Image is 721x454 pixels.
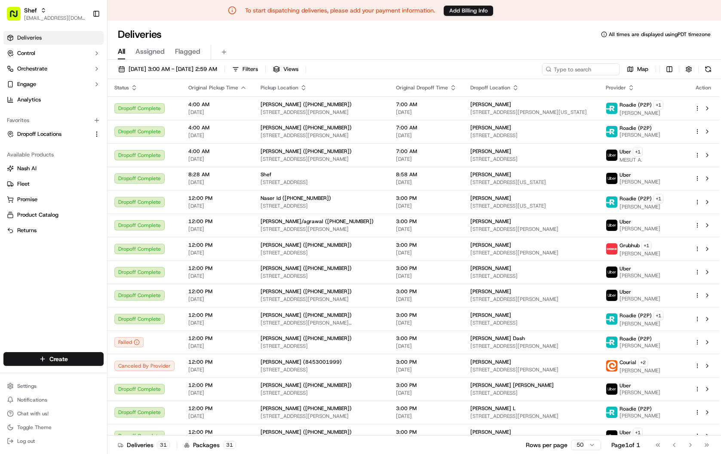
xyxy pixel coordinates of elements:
[623,63,652,75] button: Map
[633,147,643,156] button: +1
[606,150,617,161] img: uber-new-logo.jpeg
[188,413,247,420] span: [DATE]
[261,195,331,202] span: Naser Id ([PHONE_NUMBER])
[261,132,382,139] span: [STREET_ADDRESS][PERSON_NAME]
[396,156,457,163] span: [DATE]
[606,243,617,255] img: 5e692f75ce7d37001a5d71f1
[261,109,382,116] span: [STREET_ADDRESS][PERSON_NAME]
[283,65,298,73] span: Views
[396,405,457,412] span: 3:00 PM
[606,337,617,348] img: roadie-logo-v2.jpg
[188,226,247,233] span: [DATE]
[396,429,457,436] span: 3:00 PM
[470,226,592,233] span: [STREET_ADDRESS][PERSON_NAME]
[188,179,247,186] span: [DATE]
[396,390,457,396] span: [DATE]
[188,359,247,365] span: 12:00 PM
[3,208,104,222] button: Product Catalog
[7,211,100,219] a: Product Catalog
[261,265,352,272] span: [PERSON_NAME] ([PHONE_NUMBER])
[470,343,592,350] span: [STREET_ADDRESS][PERSON_NAME]
[188,195,247,202] span: 12:00 PM
[396,195,457,202] span: 3:00 PM
[606,290,617,301] img: uber-new-logo.jpeg
[261,429,352,436] span: [PERSON_NAME] ([PHONE_NUMBER])
[396,335,457,342] span: 3:00 PM
[396,296,457,303] span: [DATE]
[114,84,129,91] span: Status
[118,441,170,449] div: Deliveries
[396,265,457,272] span: 3:00 PM
[17,227,37,234] span: Returns
[470,382,554,389] span: [PERSON_NAME] [PERSON_NAME]
[396,84,448,91] span: Original Dropoff Time
[188,249,247,256] span: [DATE]
[118,28,162,41] h1: Deliveries
[396,273,457,279] span: [DATE]
[3,162,104,175] button: Nash AI
[606,267,617,278] img: uber-new-logo.jpeg
[470,273,592,279] span: [STREET_ADDRESS]
[188,312,247,319] span: 12:00 PM
[188,109,247,116] span: [DATE]
[654,194,663,203] button: +1
[620,288,631,295] span: Uber
[396,202,457,209] span: [DATE]
[3,352,104,366] button: Create
[620,178,660,185] span: [PERSON_NAME]
[620,405,652,412] span: Roadie (P2P)
[470,366,592,373] span: [STREET_ADDRESS][PERSON_NAME]
[188,405,247,412] span: 12:00 PM
[396,249,457,256] span: [DATE]
[620,148,631,155] span: Uber
[470,218,511,225] span: [PERSON_NAME]
[606,126,617,137] img: roadie-logo-v2.jpg
[188,382,247,389] span: 12:00 PM
[188,101,247,108] span: 4:00 AM
[261,84,298,91] span: Pickup Location
[261,359,342,365] span: [PERSON_NAME] (8453001999)
[620,312,652,319] span: Roadie (P2P)
[470,202,592,209] span: [STREET_ADDRESS][US_STATE]
[620,342,660,349] span: [PERSON_NAME]
[396,343,457,350] span: [DATE]
[17,180,30,188] span: Fleet
[24,6,37,15] span: Shef
[470,101,511,108] span: [PERSON_NAME]
[470,171,511,178] span: [PERSON_NAME]
[620,412,660,419] span: [PERSON_NAME]
[261,171,271,178] span: Shef
[470,156,592,163] span: [STREET_ADDRESS]
[606,220,617,231] img: uber-new-logo.jpeg
[7,227,100,234] a: Returns
[17,130,61,138] span: Dropoff Locations
[633,428,643,437] button: +1
[470,242,511,248] span: [PERSON_NAME]
[620,265,631,272] span: Uber
[606,430,617,442] img: uber-new-logo.jpeg
[3,177,104,191] button: Fleet
[396,218,457,225] span: 3:00 PM
[3,77,104,91] button: Engage
[7,165,100,172] a: Nash AI
[245,6,435,15] p: To start dispatching deliveries, please add your payment information.
[3,148,104,162] div: Available Products
[188,148,247,155] span: 4:00 AM
[3,3,89,24] button: Shef[EMAIL_ADDRESS][DOMAIN_NAME]
[188,319,247,326] span: [DATE]
[188,265,247,272] span: 12:00 PM
[3,408,104,420] button: Chat with us!
[620,382,631,389] span: Uber
[396,312,457,319] span: 3:00 PM
[3,193,104,206] button: Promise
[470,296,592,303] span: [STREET_ADDRESS][PERSON_NAME]
[17,396,47,403] span: Notifications
[470,195,511,202] span: [PERSON_NAME]
[606,383,617,395] img: uber-new-logo.jpeg
[470,288,511,295] span: [PERSON_NAME]
[611,441,640,449] div: Page 1 of 1
[188,288,247,295] span: 12:00 PM
[396,359,457,365] span: 3:00 PM
[17,34,42,42] span: Deliveries
[261,242,352,248] span: [PERSON_NAME] ([PHONE_NUMBER])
